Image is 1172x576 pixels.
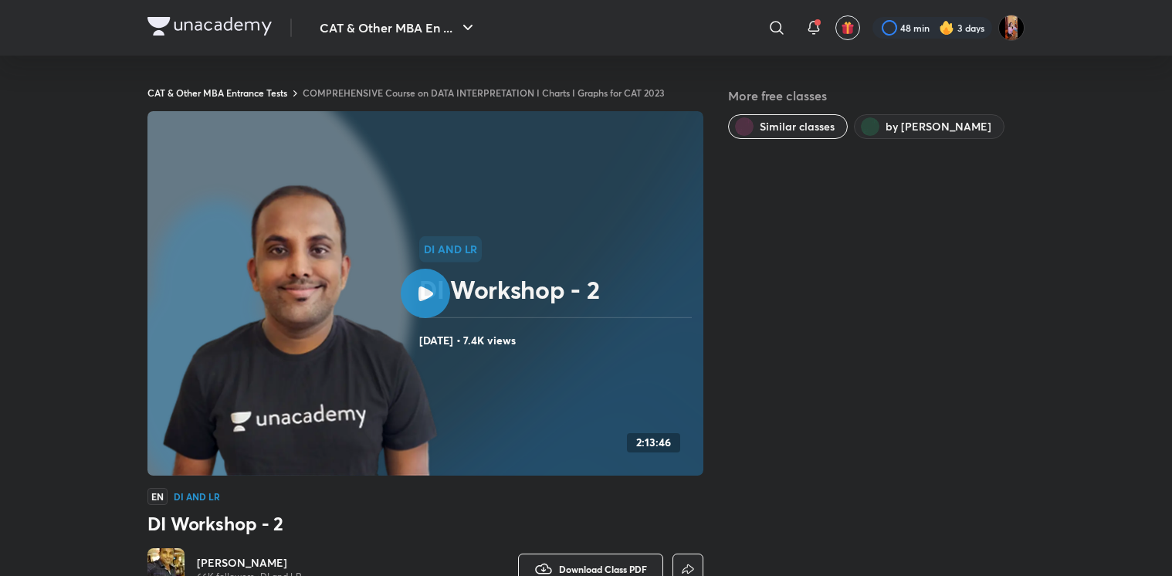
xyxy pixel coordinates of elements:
[728,114,848,139] button: Similar classes
[636,436,671,449] h4: 2:13:46
[310,12,486,43] button: CAT & Other MBA En ...
[147,86,287,99] a: CAT & Other MBA Entrance Tests
[147,511,703,536] h3: DI Workshop - 2
[197,555,302,571] a: [PERSON_NAME]
[147,17,272,36] img: Company Logo
[728,86,1025,105] h5: More free classes
[147,17,272,39] a: Company Logo
[303,86,665,99] a: COMPREHENSIVE Course on DATA INTERPRETATION I Charts I Graphs for CAT 2023
[419,274,697,305] h2: DI Workshop - 2
[835,15,860,40] button: avatar
[760,119,835,134] span: Similar classes
[559,563,647,575] span: Download Class PDF
[939,20,954,36] img: streak
[998,15,1025,41] img: Aayushi Kumari
[886,119,991,134] span: by Ravi Prakash
[854,114,1004,139] button: by Ravi Prakash
[841,21,855,35] img: avatar
[174,492,219,501] h4: DI and LR
[147,488,168,505] span: EN
[419,330,697,351] h4: [DATE] • 7.4K views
